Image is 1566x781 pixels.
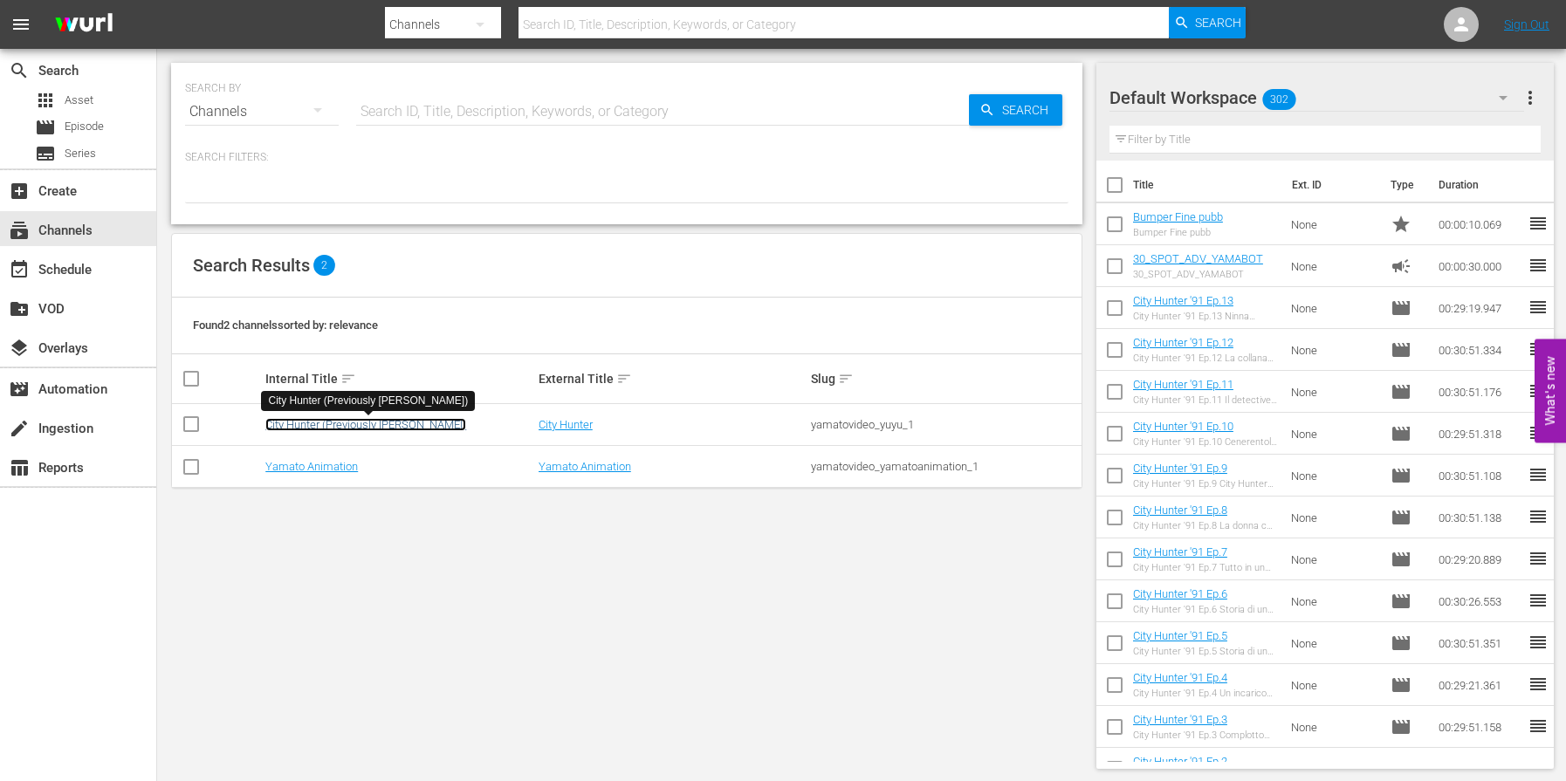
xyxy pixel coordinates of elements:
[811,460,1079,473] div: yamatovideo_yamatoanimation_1
[1284,622,1384,664] td: None
[313,255,335,276] span: 2
[1528,255,1549,276] span: reorder
[995,94,1062,126] span: Search
[1133,629,1227,642] a: City Hunter '91 Ep.5
[1432,245,1528,287] td: 00:00:30.000
[1528,297,1549,318] span: reorder
[1133,294,1233,307] a: City Hunter '91 Ep.13
[1528,757,1549,778] span: reorder
[10,14,31,35] span: menu
[1284,329,1384,371] td: None
[1133,311,1277,322] div: City Hunter '91 Ep.13 Ninna nanna funebre
[1133,646,1277,657] div: City Hunter '91 Ep.5 Storia di un fantasma (prima parte)
[1432,413,1528,455] td: 00:29:51.318
[1284,706,1384,748] td: None
[1133,562,1277,573] div: City Hunter '91 Ep.7 Tutto in un giorno
[65,92,93,109] span: Asset
[9,298,30,319] span: VOD
[539,460,631,473] a: Yamato Animation
[1284,580,1384,622] td: None
[185,87,339,136] div: Channels
[1284,203,1384,245] td: None
[1262,81,1295,118] span: 302
[1528,213,1549,234] span: reorder
[1528,716,1549,736] span: reorder
[9,181,30,202] span: Create
[616,371,632,387] span: sort
[1520,87,1541,108] span: more_vert
[65,145,96,162] span: Series
[1528,422,1549,443] span: reorder
[1133,436,1277,448] div: City Hunter '91 Ep.10 Cenerentola per una notte
[1133,730,1277,741] div: City Hunter '91 Ep.3 Complotto regale
[1133,252,1263,265] a: 30_SPOT_ADV_YAMABOT
[1432,538,1528,580] td: 00:29:20.889
[539,368,807,389] div: External Title
[9,379,30,400] span: Automation
[1391,214,1411,235] span: Promo
[1528,674,1549,695] span: reorder
[1432,580,1528,622] td: 00:30:26.553
[1391,591,1411,612] span: Episode
[1432,706,1528,748] td: 00:29:51.158
[1133,394,1277,406] div: City Hunter '91 Ep.11 Il detective che amò [PERSON_NAME]
[1391,298,1411,319] span: Episode
[1432,664,1528,706] td: 00:29:21.361
[1432,371,1528,413] td: 00:30:51.176
[1284,664,1384,706] td: None
[1432,203,1528,245] td: 00:00:10.069
[1133,353,1277,364] div: City Hunter '91 Ep.12 La collana dei ricordi
[9,338,30,359] span: Overlays
[265,418,466,431] a: City Hunter (Previously [PERSON_NAME])
[1391,633,1411,654] span: Episode
[1284,455,1384,497] td: None
[1133,504,1227,517] a: City Hunter '91 Ep.8
[1133,713,1227,726] a: City Hunter '91 Ep.3
[185,150,1068,165] p: Search Filters:
[1133,227,1223,238] div: Bumper Fine pubb
[1133,378,1233,391] a: City Hunter '91 Ep.11
[1284,497,1384,538] td: None
[1133,604,1277,615] div: City Hunter '91 Ep.6 Storia di un fantasma (seconda parte)
[1528,339,1549,360] span: reorder
[1169,7,1246,38] button: Search
[1391,465,1411,486] span: Episode
[1133,462,1227,475] a: City Hunter '91 Ep.9
[1133,545,1227,558] a: City Hunter '91 Ep.7
[9,259,30,280] span: Schedule
[1133,520,1277,531] div: City Hunter '91 Ep.8 La donna che grida vendetta
[1133,755,1227,768] a: City Hunter '91 Ep.2
[340,371,356,387] span: sort
[35,117,56,138] span: Episode
[1528,506,1549,527] span: reorder
[1535,339,1566,442] button: Open Feedback Widget
[1284,371,1384,413] td: None
[1432,497,1528,538] td: 00:30:51.138
[1520,77,1541,119] button: more_vert
[1528,548,1549,569] span: reorder
[1109,73,1524,122] div: Default Workspace
[268,394,468,408] div: City Hunter (Previously [PERSON_NAME])
[1284,287,1384,329] td: None
[811,368,1079,389] div: Slug
[1284,245,1384,287] td: None
[811,418,1079,431] div: yamatovideo_yuyu_1
[969,94,1062,126] button: Search
[1380,161,1428,209] th: Type
[1133,420,1233,433] a: City Hunter '91 Ep.10
[1432,329,1528,371] td: 00:30:51.334
[9,60,30,81] span: Search
[1391,507,1411,528] span: Episode
[1284,413,1384,455] td: None
[1133,269,1263,280] div: 30_SPOT_ADV_YAMABOT
[1528,464,1549,485] span: reorder
[1528,632,1549,653] span: reorder
[1504,17,1549,31] a: Sign Out
[539,418,593,431] a: City Hunter
[1391,381,1411,402] span: Episode
[1133,210,1223,223] a: Bumper Fine pubb
[193,255,310,276] span: Search Results
[9,457,30,478] span: Reports
[1391,675,1411,695] span: Episode
[65,118,104,135] span: Episode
